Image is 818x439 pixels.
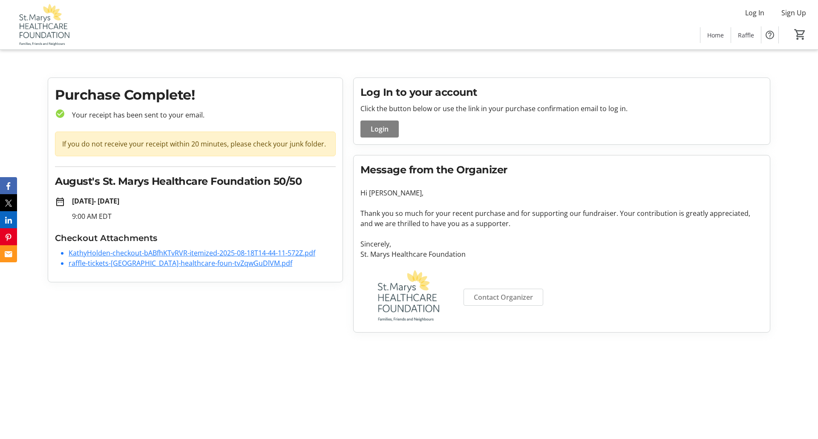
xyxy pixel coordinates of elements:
[55,232,336,244] h3: Checkout Attachments
[781,8,806,18] span: Sign Up
[738,31,754,40] span: Raffle
[65,110,336,120] p: Your receipt has been sent to your email.
[474,292,533,302] span: Contact Organizer
[360,239,763,249] p: Sincerely,
[72,196,119,206] strong: [DATE] - [DATE]
[360,249,763,259] p: St. Marys Healthcare Foundation
[55,109,65,119] mat-icon: check_circle
[55,197,65,207] mat-icon: date_range
[360,121,399,138] button: Login
[738,6,771,20] button: Log In
[55,174,336,189] h2: August's St. Marys Healthcare Foundation 50/50
[69,258,292,268] a: raffle-tickets-[GEOGRAPHIC_DATA]-healthcare-foun-tvZqwGuDlVM.pdf
[360,270,453,322] img: St. Marys Healthcare Foundation logo
[360,103,763,114] p: Click the button below or use the link in your purchase confirmation email to log in.
[55,132,336,156] div: If you do not receive your receipt within 20 minutes, please check your junk folder.
[72,211,336,221] p: 9:00 AM EDT
[371,124,389,134] span: Login
[55,85,336,105] h1: Purchase Complete!
[360,162,763,178] h2: Message from the Organizer
[5,3,81,46] img: St. Marys Healthcare Foundation's Logo
[360,208,763,229] p: Thank you so much for your recent purchase and for supporting our fundraiser. Your contribution i...
[707,31,724,40] span: Home
[731,27,761,43] a: Raffle
[69,248,315,258] a: KathyHolden-checkout-bABfhKTvRVR-itemized-2025-08-18T14-44-11-572Z.pdf
[700,27,731,43] a: Home
[360,188,763,198] p: Hi [PERSON_NAME],
[464,289,543,306] a: Contact Organizer
[761,26,778,43] button: Help
[745,8,764,18] span: Log In
[775,6,813,20] button: Sign Up
[360,85,763,100] h2: Log In to your account
[792,27,808,42] button: Cart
